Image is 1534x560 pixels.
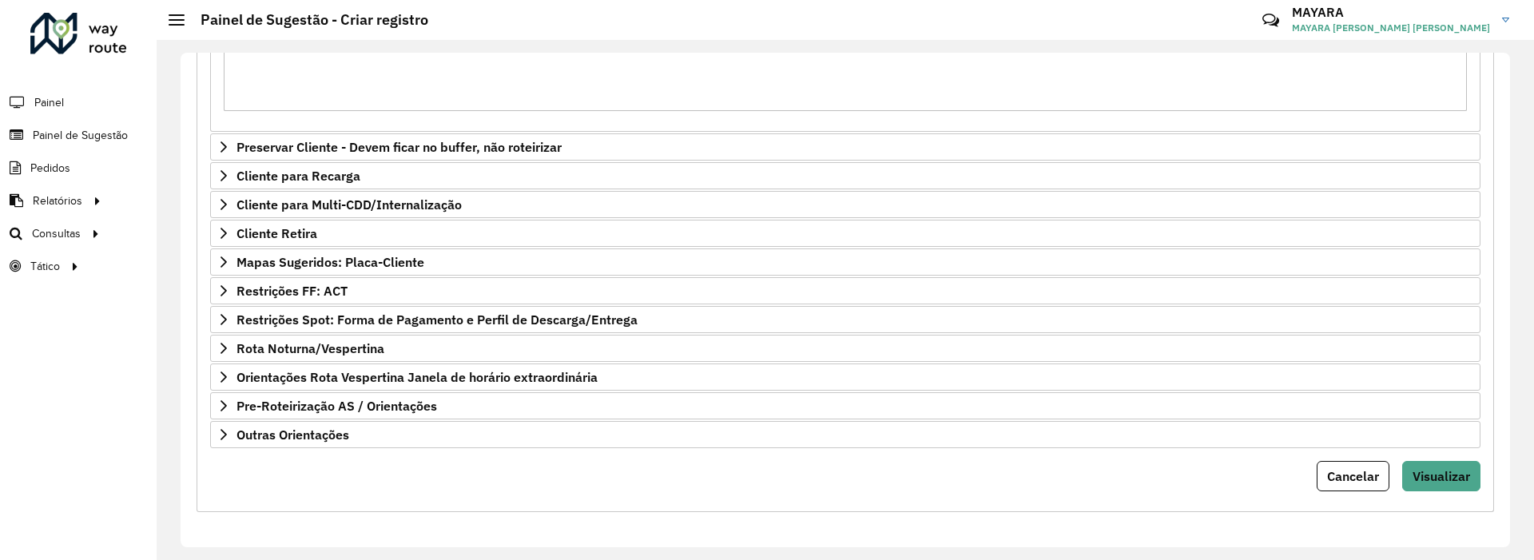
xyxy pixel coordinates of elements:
[236,342,384,355] span: Rota Noturna/Vespertina
[236,313,638,326] span: Restrições Spot: Forma de Pagamento e Perfil de Descarga/Entrega
[236,256,424,268] span: Mapas Sugeridos: Placa-Cliente
[1413,468,1470,484] span: Visualizar
[236,399,437,412] span: Pre-Roteirização AS / Orientações
[236,141,562,153] span: Preservar Cliente - Devem ficar no buffer, não roteirizar
[210,421,1480,448] a: Outras Orientações
[30,258,60,275] span: Tático
[210,392,1480,419] a: Pre-Roteirização AS / Orientações
[210,248,1480,276] a: Mapas Sugeridos: Placa-Cliente
[236,198,462,211] span: Cliente para Multi-CDD/Internalização
[210,277,1480,304] a: Restrições FF: ACT
[185,11,428,29] h2: Painel de Sugestão - Criar registro
[236,371,598,383] span: Orientações Rota Vespertina Janela de horário extraordinária
[30,160,70,177] span: Pedidos
[1292,21,1490,35] span: MAYARA [PERSON_NAME] [PERSON_NAME]
[236,227,317,240] span: Cliente Retira
[210,363,1480,391] a: Orientações Rota Vespertina Janela de horário extraordinária
[1292,5,1490,20] h3: MAYARA
[236,428,349,441] span: Outras Orientações
[210,335,1480,362] a: Rota Noturna/Vespertina
[236,284,348,297] span: Restrições FF: ACT
[210,133,1480,161] a: Preservar Cliente - Devem ficar no buffer, não roteirizar
[33,127,128,144] span: Painel de Sugestão
[210,191,1480,218] a: Cliente para Multi-CDD/Internalização
[1254,3,1288,38] a: Contato Rápido
[32,225,81,242] span: Consultas
[1402,461,1480,491] button: Visualizar
[34,94,64,111] span: Painel
[1327,468,1379,484] span: Cancelar
[210,162,1480,189] a: Cliente para Recarga
[210,306,1480,333] a: Restrições Spot: Forma de Pagamento e Perfil de Descarga/Entrega
[210,220,1480,247] a: Cliente Retira
[1317,461,1389,491] button: Cancelar
[236,169,360,182] span: Cliente para Recarga
[33,193,82,209] span: Relatórios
